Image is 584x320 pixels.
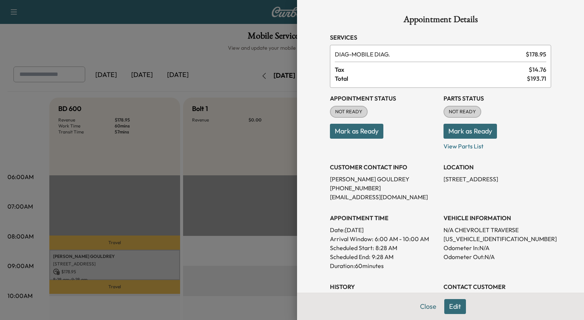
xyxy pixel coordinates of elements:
h3: VEHICLE INFORMATION [444,213,551,222]
p: 8:28 AM [376,243,397,252]
span: Tax [335,65,529,74]
p: [STREET_ADDRESS] [444,175,551,184]
button: Close [415,299,441,314]
span: $ 14.76 [529,65,546,74]
p: [PHONE_NUMBER] [330,184,438,193]
p: Odometer Out: N/A [444,252,551,261]
p: Odometer In: N/A [444,243,551,252]
p: N/A CHEVROLET TRAVERSE [444,225,551,234]
button: Mark as Ready [444,124,497,139]
span: Total [335,74,527,83]
h3: CONTACT CUSTOMER [444,282,551,291]
h3: APPOINTMENT TIME [330,213,438,222]
button: Edit [444,299,466,314]
span: $ 193.71 [527,74,546,83]
span: NOT READY [444,108,481,116]
span: NOT READY [331,108,367,116]
h3: Appointment Status [330,94,438,103]
p: 9:28 AM [372,252,393,261]
p: [US_VEHICLE_IDENTIFICATION_NUMBER] [444,234,551,243]
span: 6:00 AM - 10:00 AM [375,234,429,243]
button: Mark as Ready [330,124,383,139]
h1: Appointment Details [330,15,551,27]
h3: Services [330,33,551,42]
p: Scheduled End: [330,252,370,261]
span: $ 178.95 [526,50,546,59]
p: Scheduled Start: [330,243,374,252]
p: Duration: 60 minutes [330,261,438,270]
p: [EMAIL_ADDRESS][DOMAIN_NAME] [330,193,438,201]
p: Arrival Window: [330,234,438,243]
h3: CUSTOMER CONTACT INFO [330,163,438,172]
h3: History [330,282,438,291]
h3: LOCATION [444,163,551,172]
p: View Parts List [444,139,551,151]
p: Date: [DATE] [330,225,438,234]
span: MOBILE DIAG. [335,50,523,59]
p: [PERSON_NAME] GOULDREY [330,175,438,184]
h3: Parts Status [444,94,551,103]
